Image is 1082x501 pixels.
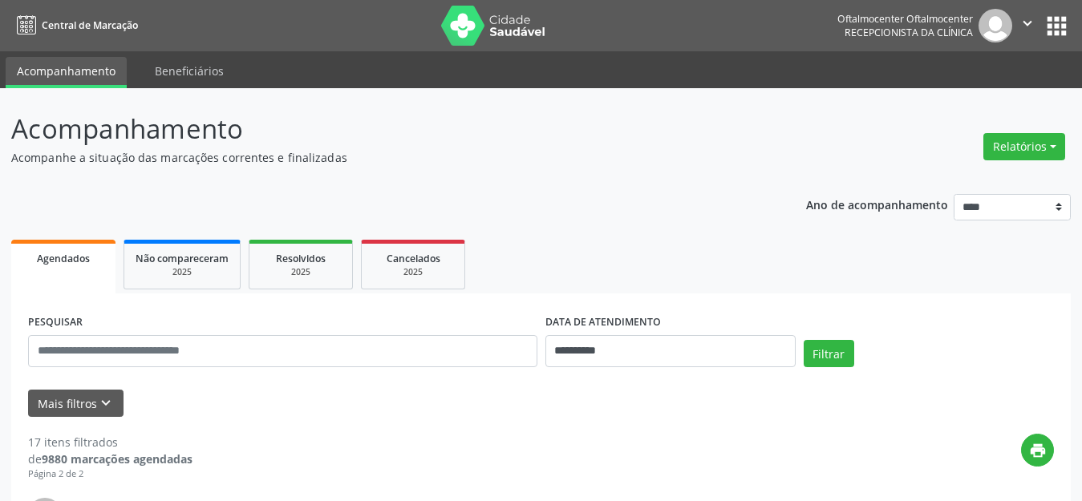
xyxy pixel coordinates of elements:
span: Não compareceram [136,252,229,265]
div: de [28,450,192,467]
label: DATA DE ATENDIMENTO [545,310,661,335]
div: Oftalmocenter Oftalmocenter [837,12,973,26]
p: Acompanhamento [11,109,753,149]
p: Ano de acompanhamento [806,194,948,214]
a: Acompanhamento [6,57,127,88]
strong: 9880 marcações agendadas [42,451,192,467]
i: keyboard_arrow_down [97,394,115,412]
div: 2025 [373,266,453,278]
div: Página 2 de 2 [28,467,192,481]
button: Mais filtroskeyboard_arrow_down [28,390,124,418]
button: apps [1043,12,1071,40]
p: Acompanhe a situação das marcações correntes e finalizadas [11,149,753,166]
a: Beneficiários [144,57,235,85]
span: Recepcionista da clínica [845,26,973,39]
button: Filtrar [804,340,854,367]
span: Agendados [37,252,90,265]
i: print [1029,442,1047,459]
span: Resolvidos [276,252,326,265]
div: 2025 [136,266,229,278]
span: Cancelados [387,252,440,265]
label: PESQUISAR [28,310,83,335]
button: Relatórios [983,133,1065,160]
button: print [1021,434,1054,467]
button:  [1012,9,1043,42]
img: img [979,9,1012,42]
a: Central de Marcação [11,12,138,38]
span: Central de Marcação [42,18,138,32]
div: 2025 [261,266,341,278]
i:  [1019,14,1036,32]
div: 17 itens filtrados [28,434,192,450]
